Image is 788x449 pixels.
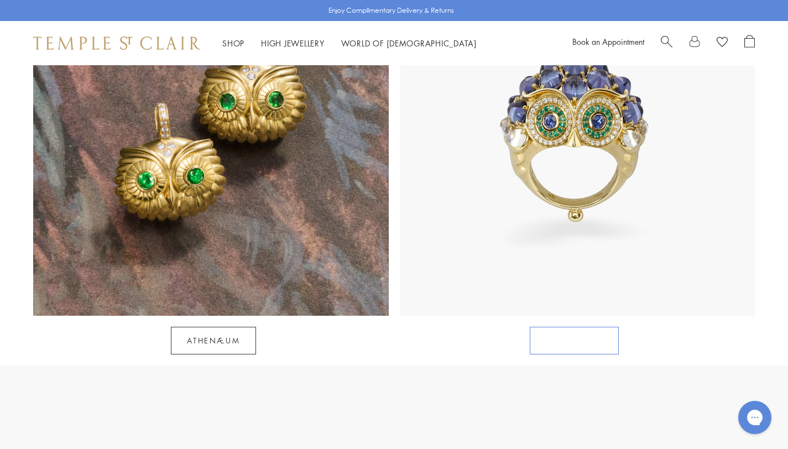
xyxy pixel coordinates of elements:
a: Athenæum [171,327,256,354]
p: Enjoy Complimentary Delivery & Returns [328,5,454,16]
a: Search [661,35,672,51]
iframe: Gorgias live chat messenger [733,397,777,438]
a: World of [DEMOGRAPHIC_DATA]World of [DEMOGRAPHIC_DATA] [341,38,477,49]
a: ShopShop [222,38,244,49]
a: Open Shopping Bag [744,35,755,51]
nav: Main navigation [222,36,477,50]
a: SHOP RINGS [530,327,619,354]
a: Book an Appointment [572,36,644,47]
a: View Wishlist [717,35,728,51]
a: High JewelleryHigh Jewellery [261,38,325,49]
img: Temple St. Clair [33,36,200,50]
